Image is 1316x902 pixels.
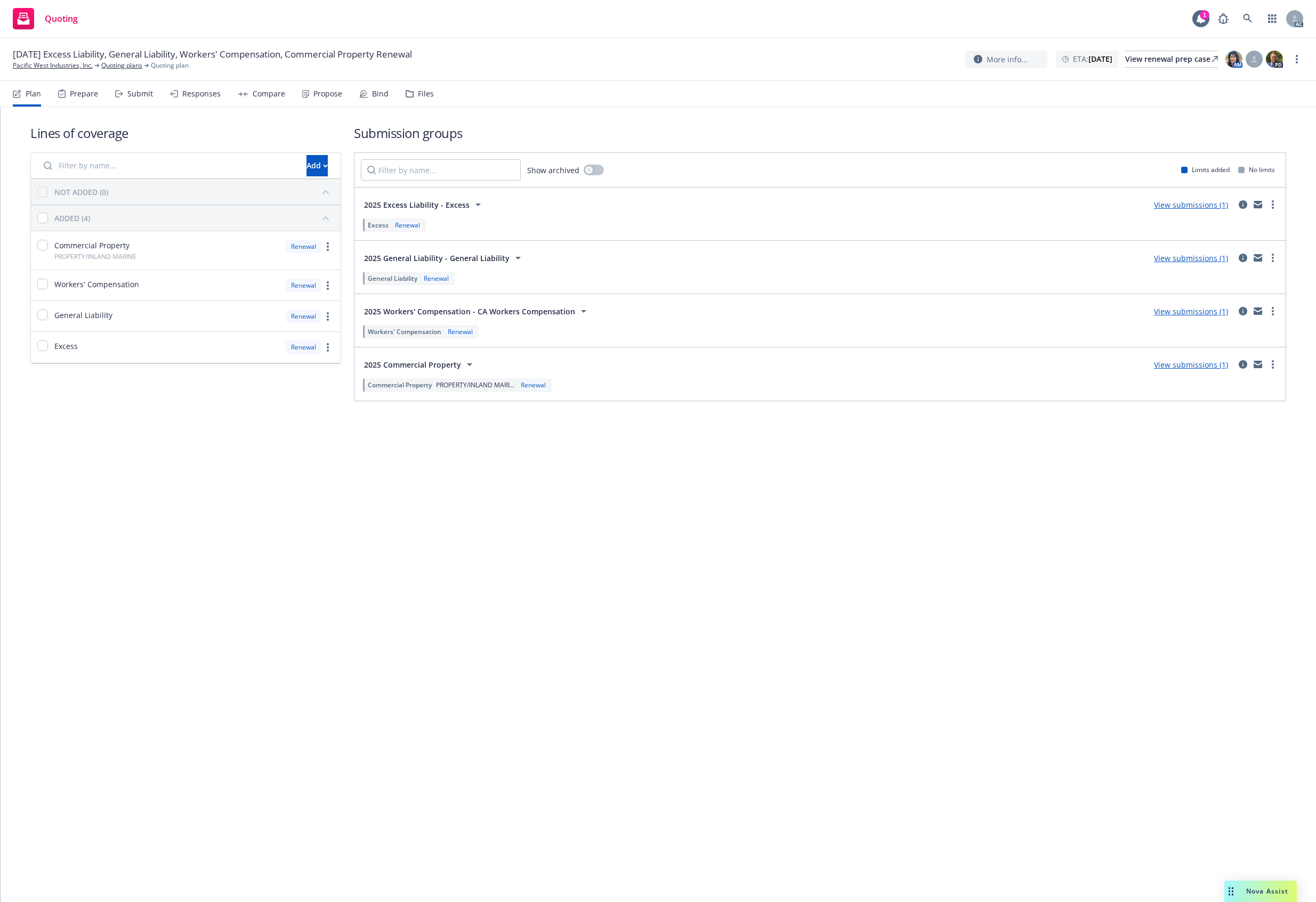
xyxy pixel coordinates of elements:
a: circleInformation [1237,251,1249,264]
button: Add [306,155,328,176]
a: circleInformation [1237,305,1249,318]
button: 2025 Excess Liability - Excess [361,194,488,215]
span: General Liability [368,274,417,283]
div: No limits [1238,165,1275,174]
a: View submissions (1) [1154,253,1228,263]
span: Commercial Property [54,240,130,251]
span: 2025 General Liability - General Liability [364,253,510,264]
div: View renewal prep case [1125,51,1218,67]
a: more [1266,358,1279,371]
a: more [321,279,334,292]
h1: Lines of coverage [30,124,341,142]
a: View submissions (1) [1154,306,1228,316]
a: Pacific West Industries, Inc. [13,61,93,70]
a: more [1266,305,1279,318]
div: ADDED (4) [54,213,90,224]
a: Search [1237,8,1258,29]
div: Renewal [286,310,321,323]
div: Add [306,156,328,176]
div: Renewal [422,274,451,283]
a: more [321,310,334,323]
div: Renewal [286,240,321,253]
a: more [321,341,334,354]
span: More info... [987,54,1028,65]
button: ADDED (4) [54,209,334,226]
span: 2025 Workers' Compensation - CA Workers Compensation [364,306,575,317]
input: Filter by name... [361,159,521,181]
div: Renewal [286,340,321,354]
span: Commercial Property [368,380,432,389]
span: General Liability [54,310,112,321]
div: Renewal [393,221,422,230]
input: Filter by name... [37,155,300,176]
button: NOT ADDED (0) [54,183,334,200]
span: PROPERTY/INLAND MARI... [436,380,514,389]
span: Show archived [527,165,579,176]
span: 2025 Excess Liability - Excess [364,199,470,210]
a: View submissions (1) [1154,360,1228,370]
div: Renewal [446,327,475,336]
a: Switch app [1262,8,1283,29]
a: View renewal prep case [1125,51,1218,68]
div: Renewal [519,380,548,389]
a: View submissions (1) [1154,200,1228,210]
button: More info... [965,51,1047,68]
div: Files [418,90,434,98]
div: Bind [372,90,389,98]
button: 2025 Workers' Compensation - CA Workers Compensation [361,300,593,322]
span: Quoting [45,14,78,23]
a: circleInformation [1237,358,1249,371]
div: Drag to move [1224,881,1238,902]
a: mail [1252,358,1264,371]
a: more [1266,251,1279,264]
div: Propose [313,90,342,98]
a: Report a Bug [1213,8,1234,29]
a: more [1290,53,1303,66]
button: Nova Assist [1224,881,1297,902]
span: [DATE] Excess Liability, General Liability, Workers' Compensation, Commercial Property Renewal [13,48,412,61]
span: PROPERTY/INLAND MARINE [54,252,136,261]
div: Prepare [70,90,98,98]
button: 2025 General Liability - General Liability [361,247,528,269]
div: 1 [1200,10,1209,20]
div: Limits added [1181,165,1230,174]
div: Compare [253,90,285,98]
a: mail [1252,198,1264,211]
a: Quoting plans [101,61,142,70]
div: NOT ADDED (0) [54,186,108,198]
div: Renewal [286,279,321,292]
a: more [1266,198,1279,211]
h1: Submission groups [354,124,1286,142]
img: photo [1225,51,1242,68]
div: Submit [127,90,153,98]
span: 2025 Commercial Property [364,359,461,370]
strong: [DATE] [1088,54,1112,64]
span: Workers' Compensation [368,327,441,336]
div: Plan [26,90,41,98]
a: more [321,240,334,253]
span: Excess [54,340,78,352]
img: photo [1266,51,1283,68]
div: Responses [182,90,221,98]
a: mail [1252,251,1264,264]
a: mail [1252,305,1264,318]
a: Quoting [9,4,82,34]
a: circleInformation [1237,198,1249,211]
span: Quoting plan [151,61,189,70]
span: ETA : [1073,53,1112,64]
button: 2025 Commercial Property [361,354,479,375]
span: Excess [368,221,389,230]
span: Nova Assist [1246,887,1288,896]
span: Workers' Compensation [54,279,139,290]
